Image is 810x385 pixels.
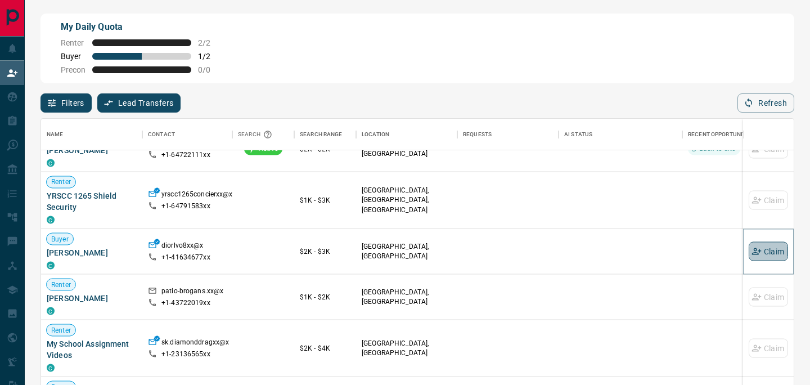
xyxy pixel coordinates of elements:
p: yrscc1265concierxx@x [161,189,233,201]
p: $1K - $3K [300,195,350,205]
span: [PERSON_NAME] [47,293,137,304]
span: Renter [47,325,75,335]
p: [GEOGRAPHIC_DATA], [GEOGRAPHIC_DATA] [362,241,452,261]
span: Buyer [61,52,85,61]
p: +1- 64722111xx [161,150,210,160]
div: Recent Opportunities (30d) [688,119,771,150]
div: Recent Opportunities (30d) [682,119,795,150]
div: Location [362,119,389,150]
span: Renter [47,280,75,289]
div: Requests [463,119,492,150]
p: +1- 43722019xx [161,298,210,308]
span: YRSCC 1265 Shield Security [47,190,137,213]
div: AI Status [559,119,682,150]
p: diorlvo8xx@x [161,240,204,252]
div: condos.ca [47,262,55,270]
button: Claim [749,242,788,261]
p: $1K - $2K [300,292,350,302]
p: [GEOGRAPHIC_DATA], [GEOGRAPHIC_DATA] [362,338,452,357]
div: condos.ca [47,216,55,224]
button: Refresh [737,93,794,113]
p: patio-brogans.xx@x [161,286,223,298]
div: condos.ca [47,307,55,315]
div: Search Range [300,119,343,150]
div: Contact [148,119,175,150]
p: +1- 41634677xx [161,253,210,262]
div: Contact [142,119,232,150]
p: My Daily Quota [61,20,223,34]
p: sk.diamonddragxx@x [161,337,229,349]
div: Name [47,119,64,150]
div: condos.ca [47,364,55,372]
span: Buyer [47,234,73,244]
p: +1- 64791583xx [161,202,210,211]
span: Renter [61,38,85,47]
p: $2K - $4K [300,343,350,353]
span: Precon [61,65,85,74]
span: Renter [47,177,75,187]
div: AI Status [564,119,592,150]
div: Location [356,119,457,150]
span: 2 / 2 [198,38,223,47]
p: [GEOGRAPHIC_DATA], [GEOGRAPHIC_DATA], [GEOGRAPHIC_DATA] [362,186,452,214]
span: My School Assignment Videos [47,338,137,361]
span: 1 / 2 [198,52,223,61]
div: Requests [457,119,559,150]
p: [GEOGRAPHIC_DATA], [GEOGRAPHIC_DATA] [362,287,452,306]
p: $2K - $3K [300,247,350,257]
button: Filters [40,93,92,113]
span: [PERSON_NAME] [47,145,137,156]
span: 0 / 0 [198,65,223,74]
div: Search Range [294,119,356,150]
div: condos.ca [47,159,55,167]
div: Search [238,119,275,150]
button: Lead Transfers [97,93,181,113]
div: Name [41,119,142,150]
p: +1- 23136565xx [161,350,210,359]
span: [PERSON_NAME] [47,247,137,258]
